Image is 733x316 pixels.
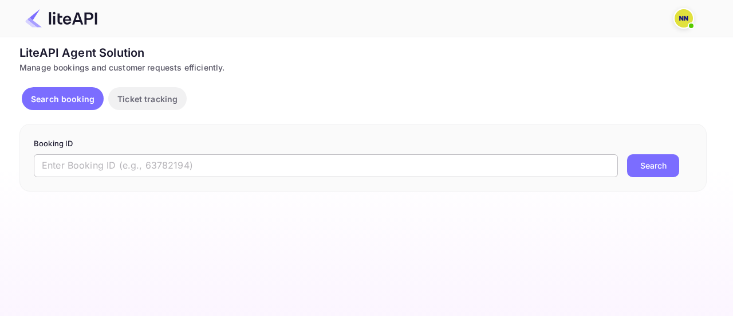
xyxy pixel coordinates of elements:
[117,93,178,105] p: Ticket tracking
[31,93,94,105] p: Search booking
[34,154,618,177] input: Enter Booking ID (e.g., 63782194)
[627,154,679,177] button: Search
[19,61,707,73] div: Manage bookings and customer requests efficiently.
[34,138,692,150] p: Booking ID
[675,9,693,28] img: N/A N/A
[19,44,707,61] div: LiteAPI Agent Solution
[25,9,97,28] img: LiteAPI Logo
